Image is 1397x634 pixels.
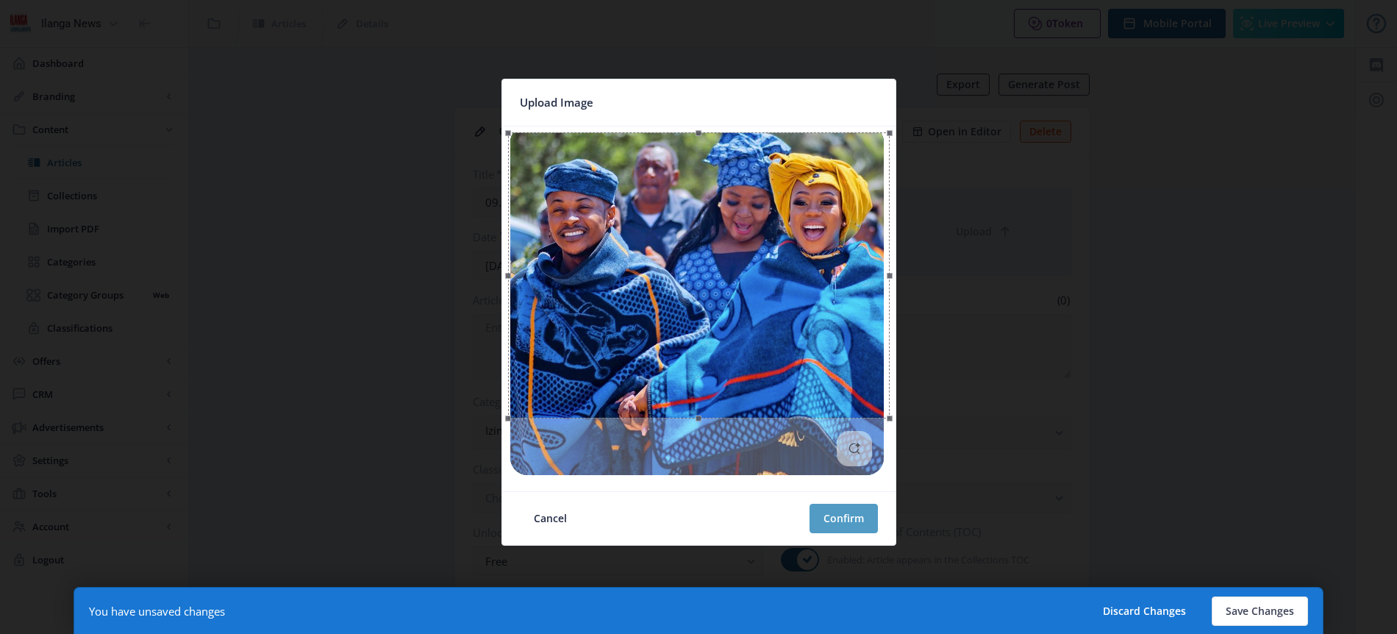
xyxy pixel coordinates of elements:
[520,504,581,533] button: Cancel
[1212,596,1308,626] button: Save Changes
[810,504,878,533] button: Confirm
[520,91,593,114] span: Upload Image
[89,604,225,619] div: You have unsaved changes
[1089,596,1200,626] button: Discard Changes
